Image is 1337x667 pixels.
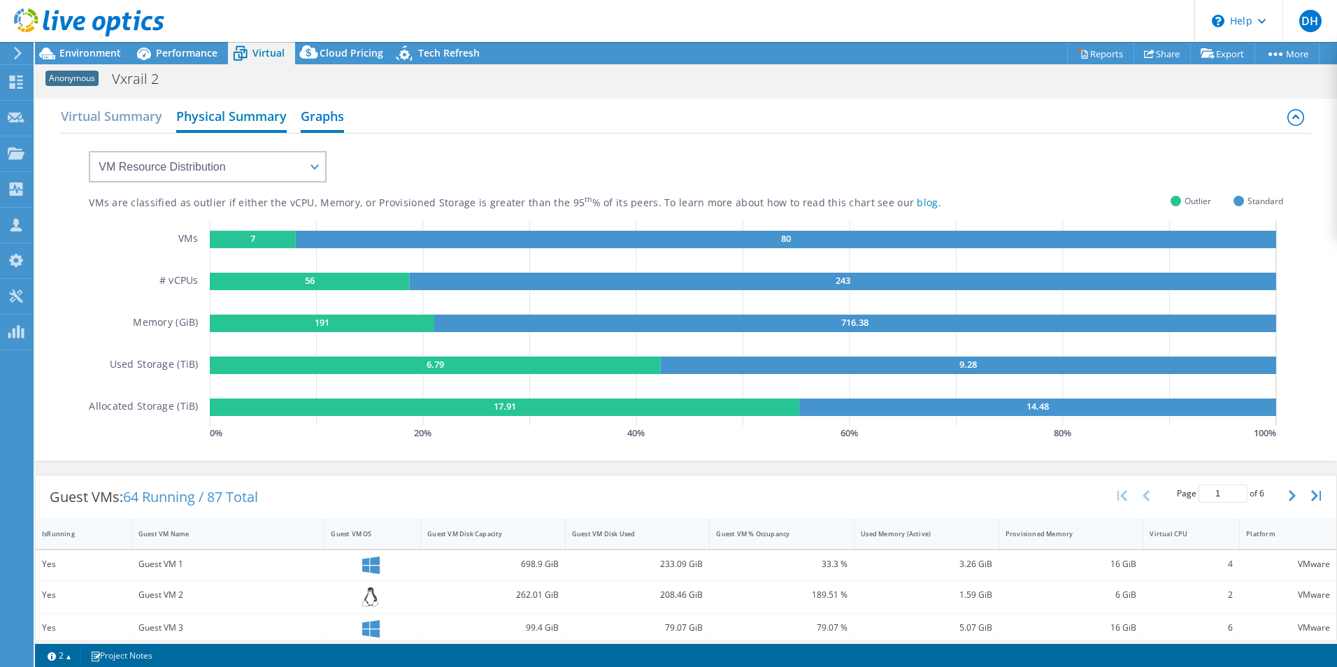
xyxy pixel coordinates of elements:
div: VMs are classified as outlier if either the vCPU, Memory, or Provisioned Storage is greater than ... [89,196,1011,210]
h2: Graphs [301,102,344,133]
div: 6 GiB [1006,587,1137,603]
a: More [1254,43,1320,64]
h5: Allocated Storage (TiB) [89,399,198,416]
svg: GaugeChartPercentageAxisTexta [210,426,1283,440]
div: 4 [1150,557,1233,572]
text: 100 % [1254,426,1276,439]
a: Export [1190,43,1255,64]
div: Used Memory (Active) [861,529,975,538]
text: 20 % [414,426,431,439]
input: jump to page [1199,485,1247,503]
div: Guest VM 1 [138,557,318,572]
h2: Virtual Summary [61,102,162,130]
sup: th [585,194,592,204]
div: Virtual CPU [1150,529,1216,538]
a: 2 [38,647,81,664]
span: Standard [1247,193,1283,209]
div: VMware [1246,557,1330,572]
span: Tech Refresh [418,46,480,59]
text: 40 % [627,426,645,439]
div: 1.59 GiB [861,587,992,603]
span: Page of [1177,485,1264,503]
text: 243 [835,274,850,287]
div: Guest VM OS [331,529,397,538]
text: 0 % [210,426,222,439]
div: 5.07 GiB [861,620,992,636]
div: 79.07 % [716,620,848,636]
span: Performance [156,46,217,59]
div: VMware [1246,587,1330,603]
div: Guest VM Name [138,529,301,538]
div: Provisioned Memory [1006,529,1120,538]
text: 14.48 [1027,400,1049,413]
div: 16 GiB [1006,557,1137,572]
div: Guest VM Disk Used [572,529,687,538]
text: 7 [250,232,255,245]
text: 60 % [841,426,858,439]
div: IsRunning [42,529,108,538]
div: 262.01 GiB [427,587,559,603]
div: 16 GiB [1006,620,1137,636]
span: Anonymous [45,71,99,86]
div: 189.51 % [716,587,848,603]
div: Guest VMs: [36,475,272,519]
div: Yes [42,587,125,603]
div: 3.26 GiB [861,557,992,572]
a: Share [1134,43,1191,64]
div: Guest VM 3 [138,620,318,636]
a: Reports [1067,43,1134,64]
h5: # vCPUs [159,273,199,290]
div: 698.9 GiB [427,557,559,572]
h5: Memory (GiB) [133,315,198,332]
div: 79.07 GiB [572,620,703,636]
div: Yes [42,557,125,572]
a: Project Notes [80,647,162,664]
span: 6 [1259,487,1264,499]
text: 80 % [1054,426,1071,439]
div: Guest VM 2 [138,587,318,603]
h5: VMs [178,231,199,248]
div: 2 [1150,587,1233,603]
div: Yes [42,620,125,636]
svg: \n [1212,15,1224,27]
text: 80 [781,232,791,245]
div: 233.09 GiB [572,557,703,572]
h1: Vxrail 2 [106,71,180,87]
div: Platform [1246,529,1313,538]
span: DH [1299,10,1322,32]
span: Cloud Pricing [320,46,383,59]
div: 6 [1150,620,1233,636]
a: blog [917,196,938,209]
text: 191 [315,316,329,329]
div: 33.3 % [716,557,848,572]
div: VMware [1246,620,1330,636]
text: 9.28 [959,358,977,371]
text: 6.79 [426,358,443,371]
span: 64 Running / 87 Total [123,487,258,506]
span: Environment [59,46,121,59]
div: Guest VM % Occupancy [716,529,831,538]
h2: Physical Summary [176,102,287,133]
text: 17.91 [493,400,515,413]
div: 208.46 GiB [572,587,703,603]
span: Outlier [1185,193,1211,209]
div: Guest VM Disk Capacity [427,529,542,538]
span: Virtual [252,46,285,59]
h5: Used Storage (TiB) [110,357,199,374]
text: 56 [304,274,314,287]
text: 716.38 [841,316,868,329]
div: 99.4 GiB [427,620,559,636]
